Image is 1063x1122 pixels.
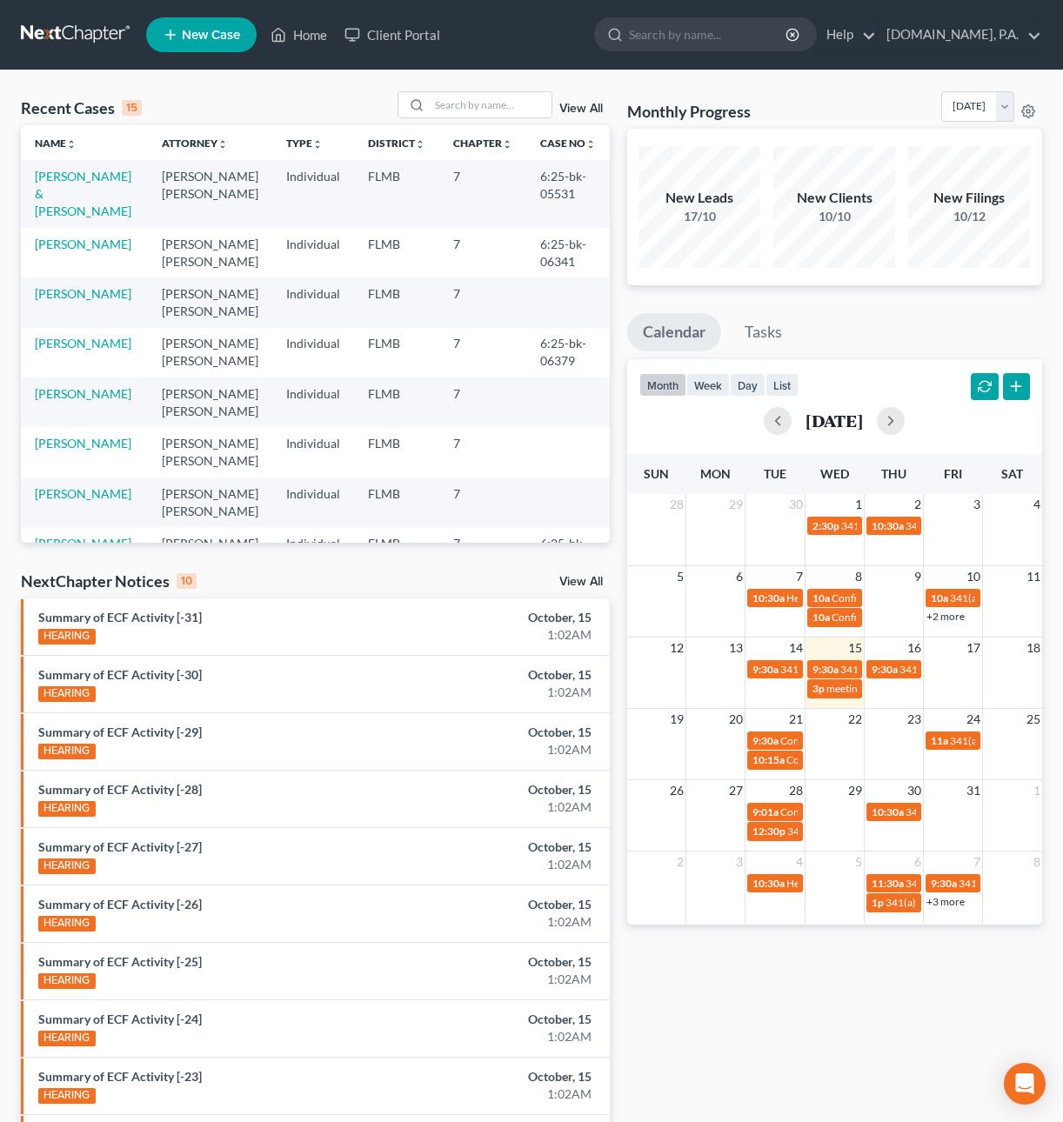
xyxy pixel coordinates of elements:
td: 7 [439,377,526,427]
button: week [686,373,730,397]
a: [PERSON_NAME] [35,286,131,301]
td: [PERSON_NAME] [PERSON_NAME] [148,277,272,327]
span: 341(a) meeting [950,734,1019,747]
div: October, 15 [419,838,592,856]
div: 1:02AM [419,856,592,873]
a: [PERSON_NAME] [35,336,131,351]
td: Individual [272,478,354,527]
td: 7 [439,160,526,227]
td: [PERSON_NAME] [PERSON_NAME] [148,527,272,577]
span: Hearing [786,877,823,890]
span: 341(a) meeting [950,591,1019,604]
a: [PERSON_NAME] [35,536,131,551]
a: Nameunfold_more [35,137,77,150]
a: Summary of ECF Activity [-29] [38,725,202,739]
span: 341(a) meeting [840,663,909,676]
div: HEARING [38,801,96,817]
span: Confirmation hearing [780,805,879,818]
span: 11:30a [872,877,904,890]
div: 1:02AM [419,798,592,816]
span: 18 [1025,638,1042,658]
td: 6:25-bk-06597 [526,527,610,577]
span: Sun [644,466,669,481]
td: [PERSON_NAME] [PERSON_NAME] [148,160,272,227]
a: Calendar [627,313,721,351]
span: 10a [931,591,948,604]
span: 9:30a [931,877,957,890]
td: Individual [272,328,354,377]
div: October, 15 [419,896,592,913]
div: October, 15 [419,666,592,684]
a: Client Portal [336,19,449,50]
td: 7 [439,427,526,477]
td: 7 [439,228,526,277]
button: day [730,373,765,397]
a: Chapterunfold_more [453,137,512,150]
span: 11 [1025,566,1042,587]
div: HEARING [38,686,96,702]
span: Confirmation Hearing [786,753,886,766]
span: 5 [853,852,864,872]
span: 1 [853,494,864,515]
span: New Case [182,29,240,42]
span: Thu [881,466,906,481]
td: Individual [272,277,354,327]
span: 26 [668,780,685,801]
span: 341(a) meeting [841,519,910,532]
span: 6 [734,566,745,587]
div: 10/12 [908,208,1030,225]
span: 3 [734,852,745,872]
td: FLMB [354,328,439,377]
a: Attorneyunfold_more [162,137,228,150]
span: 9:30a [752,663,779,676]
span: 30 [906,780,923,801]
span: 4 [794,852,805,872]
div: HEARING [38,629,96,644]
span: 2 [913,494,923,515]
span: 14 [787,638,805,658]
a: Case Nounfold_more [540,137,596,150]
a: [DOMAIN_NAME], P.A. [878,19,1041,50]
span: 2:30p [812,519,839,532]
td: FLMB [354,228,439,277]
span: 24 [965,709,982,730]
span: 10:30a [752,877,785,890]
td: [PERSON_NAME] [PERSON_NAME] [148,377,272,427]
div: New Leads [638,188,760,208]
div: 10 [177,573,197,589]
i: unfold_more [217,139,228,150]
span: 341(a) meeting [906,805,974,818]
td: [PERSON_NAME] [PERSON_NAME] [148,328,272,377]
div: HEARING [38,858,96,874]
span: 23 [906,709,923,730]
a: Typeunfold_more [286,137,323,150]
span: 341(a) meeting [780,663,849,676]
a: [PERSON_NAME] [35,237,131,251]
span: Wed [820,466,849,481]
span: 8 [853,566,864,587]
td: FLMB [354,377,439,427]
span: 3p [812,682,825,695]
td: Individual [272,527,354,577]
span: 20 [727,709,745,730]
span: 27 [727,780,745,801]
td: Individual [272,160,354,227]
span: 10:15a [752,753,785,766]
td: Individual [272,427,354,477]
span: 13 [727,638,745,658]
span: 12:30p [752,825,786,838]
span: 21 [787,709,805,730]
i: unfold_more [585,139,596,150]
td: [PERSON_NAME] [PERSON_NAME] [148,478,272,527]
button: month [639,373,686,397]
a: [PERSON_NAME] [35,386,131,401]
td: 6:25-bk-05531 [526,160,610,227]
td: FLMB [354,160,439,227]
i: unfold_more [415,139,425,150]
span: Confirmation Hearing [832,611,932,624]
span: 4 [1032,494,1042,515]
span: 341(a) meeting [959,877,1027,890]
span: 10a [812,611,830,624]
span: 16 [906,638,923,658]
span: 22 [846,709,864,730]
